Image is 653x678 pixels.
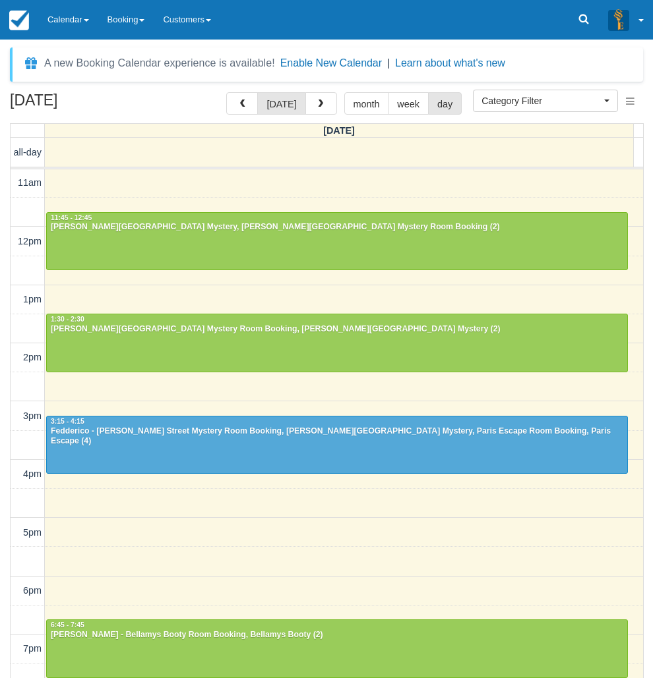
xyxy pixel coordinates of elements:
[18,236,42,246] span: 12pm
[46,416,628,474] a: 3:15 - 4:15Fedderico - [PERSON_NAME] Street Mystery Room Booking, [PERSON_NAME][GEOGRAPHIC_DATA] ...
[344,92,389,115] button: month
[51,214,92,221] span: 11:45 - 12:45
[395,57,505,69] a: Learn about what's new
[18,177,42,188] span: 11am
[14,147,42,157] span: all-day
[387,57,390,69] span: |
[46,212,628,270] a: 11:45 - 12:45[PERSON_NAME][GEOGRAPHIC_DATA] Mystery, [PERSON_NAME][GEOGRAPHIC_DATA] Mystery Room ...
[23,352,42,362] span: 2pm
[473,90,618,112] button: Category Filter
[9,11,29,30] img: checkfront-main-nav-mini-logo.png
[428,92,462,115] button: day
[50,630,624,640] div: [PERSON_NAME] - Bellamys Booty Room Booking, Bellamys Booty (2)
[23,585,42,596] span: 6pm
[280,57,382,70] button: Enable New Calendar
[23,410,42,421] span: 3pm
[23,527,42,538] span: 5pm
[51,316,84,323] span: 1:30 - 2:30
[51,621,84,629] span: 6:45 - 7:45
[23,294,42,304] span: 1pm
[44,55,275,71] div: A new Booking Calendar experience is available!
[50,222,624,233] div: [PERSON_NAME][GEOGRAPHIC_DATA] Mystery, [PERSON_NAME][GEOGRAPHIC_DATA] Mystery Room Booking (2)
[482,94,601,107] span: Category Filter
[23,468,42,479] span: 4pm
[50,426,624,447] div: Fedderico - [PERSON_NAME] Street Mystery Room Booking, [PERSON_NAME][GEOGRAPHIC_DATA] Mystery, Pa...
[388,92,429,115] button: week
[10,92,177,117] h2: [DATE]
[46,619,628,677] a: 6:45 - 7:45[PERSON_NAME] - Bellamys Booty Room Booking, Bellamys Booty (2)
[23,643,42,654] span: 7pm
[257,92,305,115] button: [DATE]
[323,125,355,136] span: [DATE]
[46,314,628,372] a: 1:30 - 2:30[PERSON_NAME][GEOGRAPHIC_DATA] Mystery Room Booking, [PERSON_NAME][GEOGRAPHIC_DATA] My...
[50,324,624,335] div: [PERSON_NAME][GEOGRAPHIC_DATA] Mystery Room Booking, [PERSON_NAME][GEOGRAPHIC_DATA] Mystery (2)
[608,9,629,30] img: A3
[51,418,84,425] span: 3:15 - 4:15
